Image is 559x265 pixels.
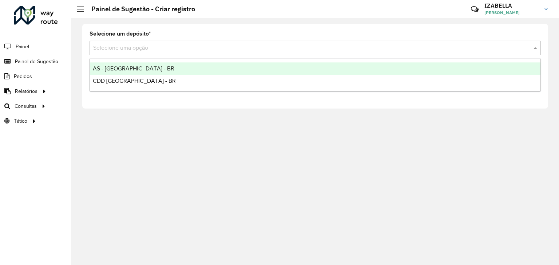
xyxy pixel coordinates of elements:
[93,65,174,72] span: AS - [GEOGRAPHIC_DATA] - BR
[16,43,29,50] span: Painel
[467,1,483,17] a: Contato Rápido
[14,117,27,125] span: Tático
[15,58,58,65] span: Painel de Sugestão
[90,58,541,91] ng-dropdown-panel: Options list
[15,102,37,110] span: Consultas
[84,5,195,13] h2: Painel de Sugestão - Criar registro
[93,78,176,84] span: CDD [GEOGRAPHIC_DATA] - BR
[14,73,32,80] span: Pedidos
[90,29,151,38] label: Selecione um depósito
[484,9,539,16] span: [PERSON_NAME]
[15,87,37,95] span: Relatórios
[484,2,539,9] h3: IZABELLA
